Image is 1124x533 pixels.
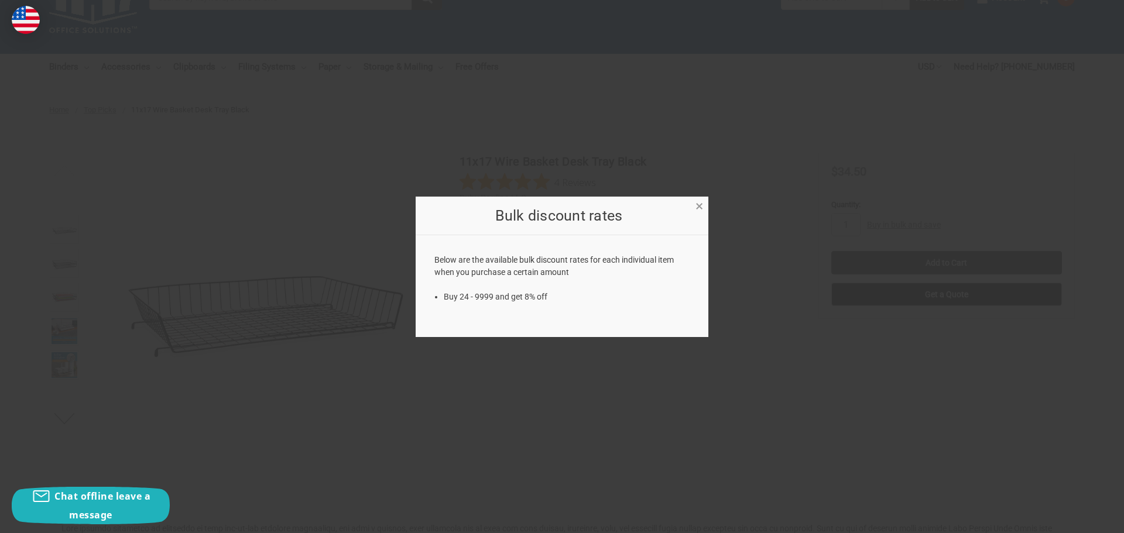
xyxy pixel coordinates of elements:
[54,490,150,521] span: Chat offline leave a message
[695,198,703,215] span: ×
[434,205,684,227] h2: Bulk discount rates
[693,199,705,211] a: Close
[12,6,40,34] img: duty and tax information for United States
[444,291,690,303] li: Buy 24 - 9999 and get 8% off
[12,487,170,524] button: Chat offline leave a message
[434,254,690,278] p: Below are the available bulk discount rates for each individual item when you purchase a certain ...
